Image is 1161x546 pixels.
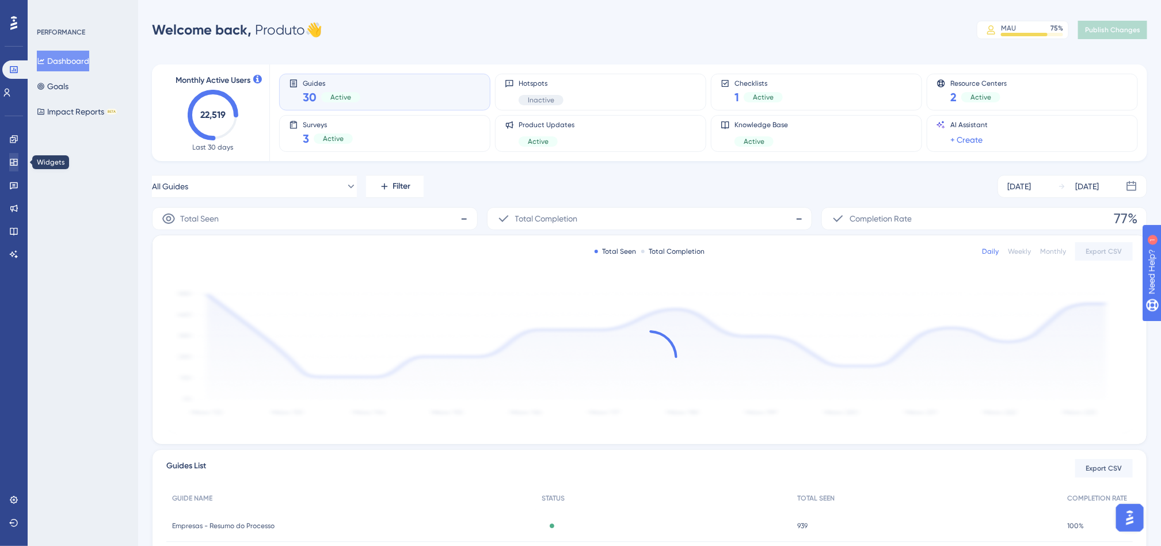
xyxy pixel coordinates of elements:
span: Active [528,137,549,146]
span: Filter [393,180,411,193]
span: Active [330,93,351,102]
span: Active [970,93,991,102]
button: All Guides [152,175,357,198]
div: Total Seen [595,247,637,256]
span: Inactive [528,96,554,105]
span: 3 [303,131,309,147]
button: Dashboard [37,51,89,71]
span: 939 [797,521,808,530]
div: Daily [982,247,999,256]
button: Export CSV [1075,242,1133,261]
span: Guides [303,79,360,87]
span: AI Assistant [950,120,988,129]
div: [DATE] [1007,180,1031,193]
div: Weekly [1008,247,1031,256]
span: Checklists [734,79,783,87]
span: Export CSV [1086,464,1122,473]
span: - [461,209,468,228]
div: MAU [1001,24,1016,33]
button: Export CSV [1075,459,1133,478]
div: Monthly [1040,247,1066,256]
span: Total Seen [180,212,219,226]
div: [DATE] [1075,180,1099,193]
iframe: UserGuiding AI Assistant Launcher [1113,501,1147,535]
span: Monthly Active Users [176,74,250,87]
span: Active [744,137,764,146]
span: Empresas - Resumo do Processo [172,521,275,530]
span: - [795,209,802,228]
span: Publish Changes [1085,25,1140,35]
button: Publish Changes [1078,21,1147,39]
span: 100% [1067,521,1084,530]
div: Produto 👋 [152,21,322,39]
span: 77% [1114,209,1137,228]
span: Guides List [166,459,206,478]
span: Total Completion [515,212,578,226]
span: 2 [950,89,957,105]
span: Knowledge Base [734,120,788,129]
span: Product Updates [519,120,574,129]
span: 30 [303,89,317,105]
button: Goals [37,76,68,97]
div: 1 [80,6,83,15]
span: GUIDE NAME [172,494,212,503]
span: Completion Rate [850,212,912,226]
span: Resource Centers [950,79,1007,87]
span: Last 30 days [193,143,234,152]
button: Filter [366,175,424,198]
span: TOTAL SEEN [797,494,835,503]
span: Hotspots [519,79,564,88]
a: + Create [950,133,983,147]
span: Welcome back, [152,21,252,38]
text: 22,519 [200,109,226,120]
div: PERFORMANCE [37,28,85,37]
span: Active [753,93,774,102]
span: COMPLETION RATE [1067,494,1127,503]
span: Export CSV [1086,247,1122,256]
span: 1 [734,89,739,105]
span: Need Help? [27,3,72,17]
span: Surveys [303,120,353,128]
button: Impact ReportsBETA [37,101,117,122]
span: STATUS [542,494,565,503]
span: Active [323,134,344,143]
span: All Guides [152,180,188,193]
div: BETA [106,109,117,114]
div: Total Completion [641,247,705,256]
div: 75 % [1050,24,1063,33]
